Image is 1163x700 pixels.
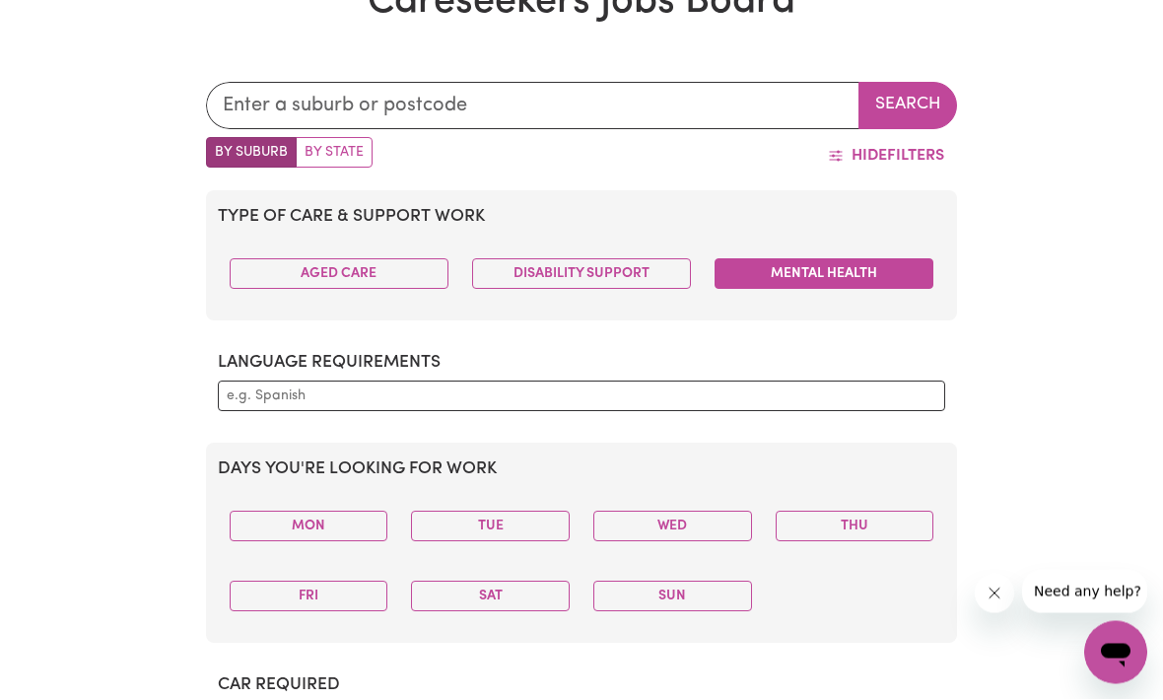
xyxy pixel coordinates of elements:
button: Sat [411,582,570,612]
span: Hide [852,149,887,165]
button: HideFilters [815,138,957,175]
button: Wed [593,512,752,542]
iframe: Message from company [1022,570,1147,613]
label: Search by state [296,138,373,169]
button: Thu [776,512,934,542]
button: Mon [230,512,388,542]
button: Mental Health [715,259,933,290]
button: Search [858,83,957,130]
button: Fri [230,582,388,612]
button: Disability Support [472,259,691,290]
h2: Days you're looking for work [218,459,946,480]
iframe: Close message [975,574,1014,613]
iframe: Button to launch messaging window [1084,621,1147,684]
h2: Type of care & support work [218,207,946,228]
h2: Language requirements [218,353,946,374]
h2: Car required [218,675,946,696]
input: Enter a suburb or postcode [206,83,860,130]
button: Tue [411,512,570,542]
label: Search by suburb/post code [206,138,297,169]
button: Sun [593,582,752,612]
button: Aged Care [230,259,448,290]
input: e.g. Spanish [227,386,937,407]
